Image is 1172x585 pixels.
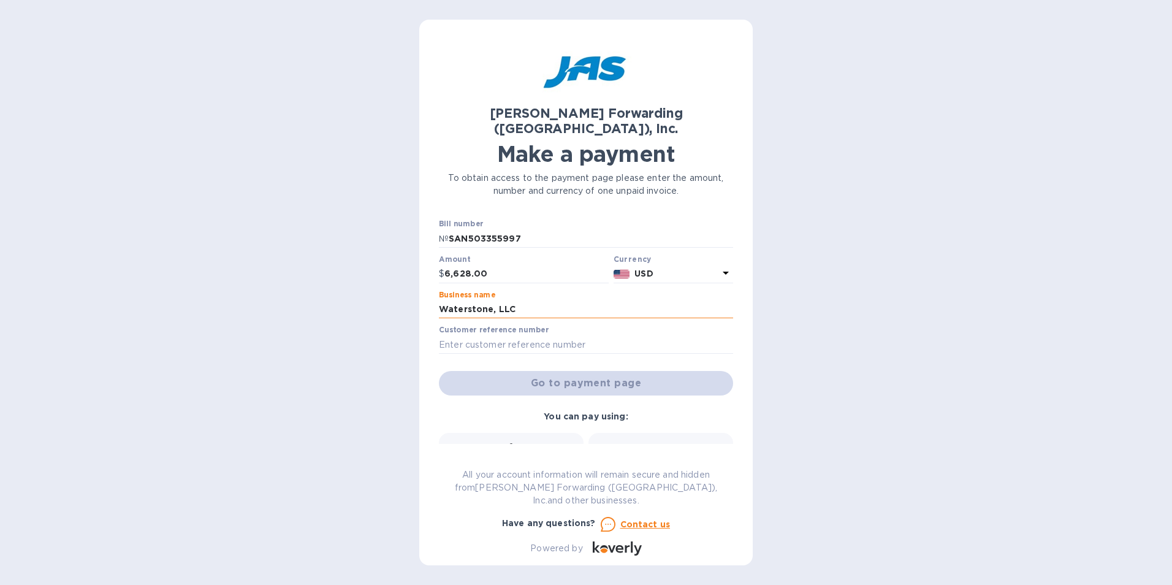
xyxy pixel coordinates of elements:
[620,519,671,529] u: Contact us
[544,411,628,421] b: You can pay using:
[439,221,483,228] label: Bill number
[530,542,582,555] p: Powered by
[439,335,733,354] input: Enter customer reference number
[449,229,733,248] input: Enter bill number
[439,232,449,245] p: №
[502,518,596,528] b: Have any questions?
[439,256,470,263] label: Amount
[614,270,630,278] img: USD
[490,105,683,136] b: [PERSON_NAME] Forwarding ([GEOGRAPHIC_DATA]), Inc.
[439,172,733,197] p: To obtain access to the payment page please enter the amount, number and currency of one unpaid i...
[439,327,549,334] label: Customer reference number
[614,254,652,264] b: Currency
[439,141,733,167] h1: Make a payment
[439,291,495,299] label: Business name
[439,300,733,319] input: Enter business name
[439,267,444,280] p: $
[444,265,609,283] input: 0.00
[634,269,653,278] b: USD
[439,468,733,507] p: All your account information will remain secure and hidden from [PERSON_NAME] Forwarding ([GEOGRA...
